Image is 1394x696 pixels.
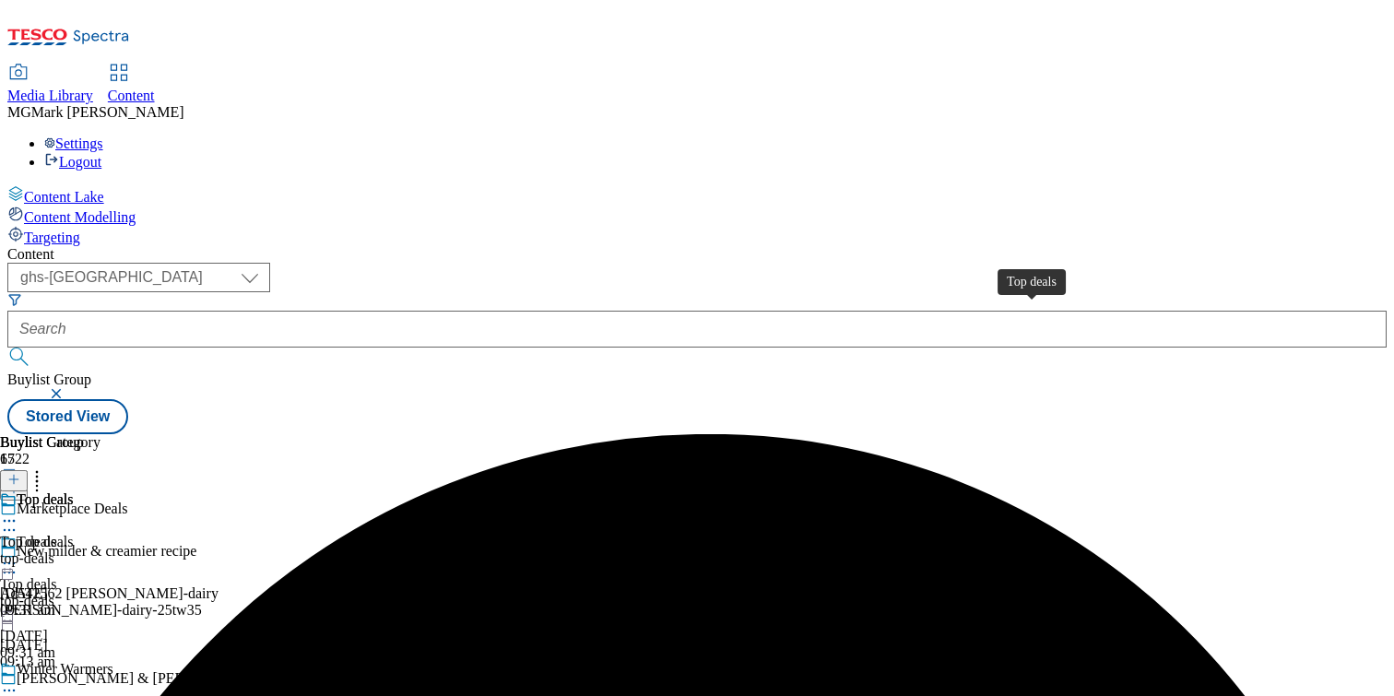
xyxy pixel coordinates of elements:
[44,136,103,151] a: Settings
[7,88,93,103] span: Media Library
[31,104,184,120] span: Mark [PERSON_NAME]
[7,246,1387,263] div: Content
[7,226,1387,246] a: Targeting
[7,292,22,307] svg: Search Filters
[7,65,93,104] a: Media Library
[24,209,136,225] span: Content Modelling
[108,65,155,104] a: Content
[17,661,113,678] div: Winter Warmers
[7,311,1387,348] input: Search
[24,189,104,205] span: Content Lake
[108,88,155,103] span: Content
[44,154,101,170] a: Logout
[24,230,80,245] span: Targeting
[7,104,31,120] span: MG
[7,372,91,387] span: Buylist Group
[7,399,128,434] button: Stored View
[7,185,1387,206] a: Content Lake
[7,206,1387,226] a: Content Modelling
[17,491,74,508] div: Top deals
